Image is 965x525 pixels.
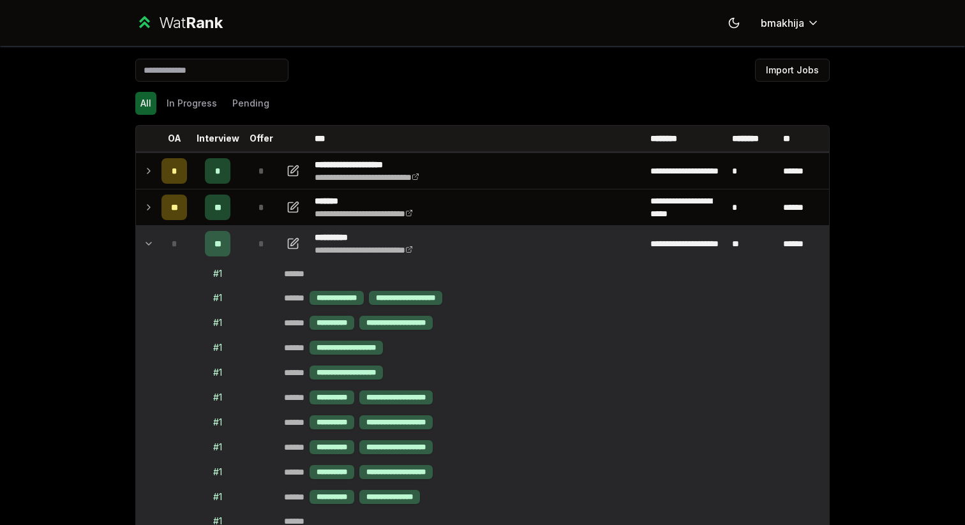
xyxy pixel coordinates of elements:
div: # 1 [213,316,222,329]
div: # 1 [213,292,222,304]
p: Interview [197,132,239,145]
div: Wat [159,13,223,33]
a: WatRank [135,13,223,33]
div: # 1 [213,416,222,429]
button: Import Jobs [755,59,830,82]
button: In Progress [161,92,222,115]
div: # 1 [213,491,222,503]
button: Pending [227,92,274,115]
button: All [135,92,156,115]
span: Rank [186,13,223,32]
div: # 1 [213,391,222,404]
div: # 1 [213,267,222,280]
button: bmakhija [751,11,830,34]
div: # 1 [213,441,222,454]
p: Offer [250,132,273,145]
div: # 1 [213,366,222,379]
p: OA [168,132,181,145]
div: # 1 [213,341,222,354]
div: # 1 [213,466,222,478]
span: bmakhija [761,15,804,31]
